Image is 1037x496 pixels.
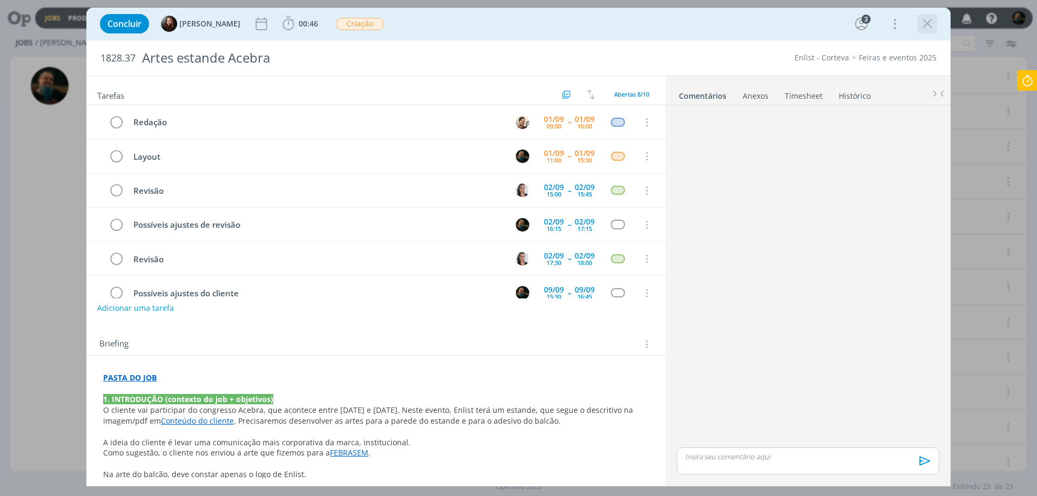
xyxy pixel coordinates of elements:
div: 02/09 [575,184,595,191]
button: M [514,285,530,301]
button: E[PERSON_NAME] [161,16,240,32]
span: Abertas 8/10 [614,90,649,98]
span: 1828.37 [100,52,136,64]
button: C [514,182,530,199]
span: Briefing [99,337,129,351]
div: 02/09 [575,218,595,226]
div: 15:00 [547,191,561,197]
img: arrow-down-up.svg [587,90,595,99]
div: 02/09 [544,184,564,191]
button: Criação [335,17,385,31]
span: -- [568,255,571,262]
span: -- [568,118,571,126]
button: Adicionar uma tarefa [97,298,174,318]
button: Concluir [100,14,149,33]
a: PASTA DO JOB [103,372,157,383]
a: Timesheet [784,86,823,101]
span: 00:46 [299,18,318,29]
div: Possíveis ajustes do cliente [129,287,506,300]
a: Feiras e eventos 2025 [859,52,937,63]
div: 01/09 [544,115,564,123]
span: . [368,447,371,458]
span: Como sugestão, o cliente nos enviou a arte que fizemos para a [103,447,330,458]
div: Artes estande Acebra [138,45,584,71]
div: 17:30 [547,260,561,266]
button: M [514,148,530,164]
div: 11:00 [547,157,561,163]
a: Conteúdo do cliente [161,416,234,426]
div: Redação [129,115,506,129]
span: -- [568,187,571,194]
span: -- [568,221,571,228]
div: Anexos [743,91,769,101]
div: Layout [129,150,506,164]
span: Concluir [107,19,142,28]
img: M [516,218,529,232]
a: FEBRASEM [330,447,368,458]
span: Tarefas [97,88,124,101]
a: Histórico [838,86,871,101]
div: 02/09 [544,252,564,260]
img: E [161,16,177,32]
div: 17:15 [577,226,592,232]
div: 3 [861,15,871,24]
div: 18:00 [577,260,592,266]
button: 00:46 [280,15,321,32]
span: [PERSON_NAME] [179,20,240,28]
div: Revisão [129,184,506,198]
img: M [516,286,529,300]
button: C [514,250,530,267]
div: dialog [86,8,951,486]
div: 09:00 [547,123,561,129]
div: 15:30 [547,294,561,300]
div: Revisão [129,253,506,266]
img: M [516,150,529,163]
img: C [516,252,529,266]
div: 15:45 [577,191,592,197]
span: A ideia do cliente é levar uma comunicação mais corporativa da marca, institucional. [103,437,410,447]
a: Comentários [678,86,727,101]
span: -- [568,152,571,160]
button: M [514,216,530,233]
span: Na arte do balcão, deve constar apenas o logo de Enlist. [103,469,306,479]
div: 09/09 [544,286,564,294]
button: G [514,114,530,130]
img: C [516,184,529,197]
div: 16:45 [577,294,592,300]
strong: 1. INTRODUÇÃO (contexto do job + objetivos) [103,394,273,404]
div: 02/09 [544,218,564,226]
div: 15:30 [577,157,592,163]
div: 16:15 [547,226,561,232]
button: 3 [853,15,870,32]
div: 02/09 [575,252,595,260]
a: Enlist - Corteva [794,52,849,63]
div: 10:00 [577,123,592,129]
div: Possíveis ajustes de revisão [129,218,506,232]
img: G [516,115,529,129]
div: 09/09 [575,286,595,294]
div: 01/09 [575,115,595,123]
span: -- [568,289,571,297]
span: O cliente vai participar do congresso Acebra, que acontece entre [DATE] e [DATE]. Neste evento, E... [103,405,635,426]
div: 01/09 [575,150,595,157]
div: 01/09 [544,150,564,157]
span: . Precisaremos desenvolver as artes para a parede do estande e para o adesivo do balcão. [234,416,561,426]
span: Criação [336,18,384,30]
